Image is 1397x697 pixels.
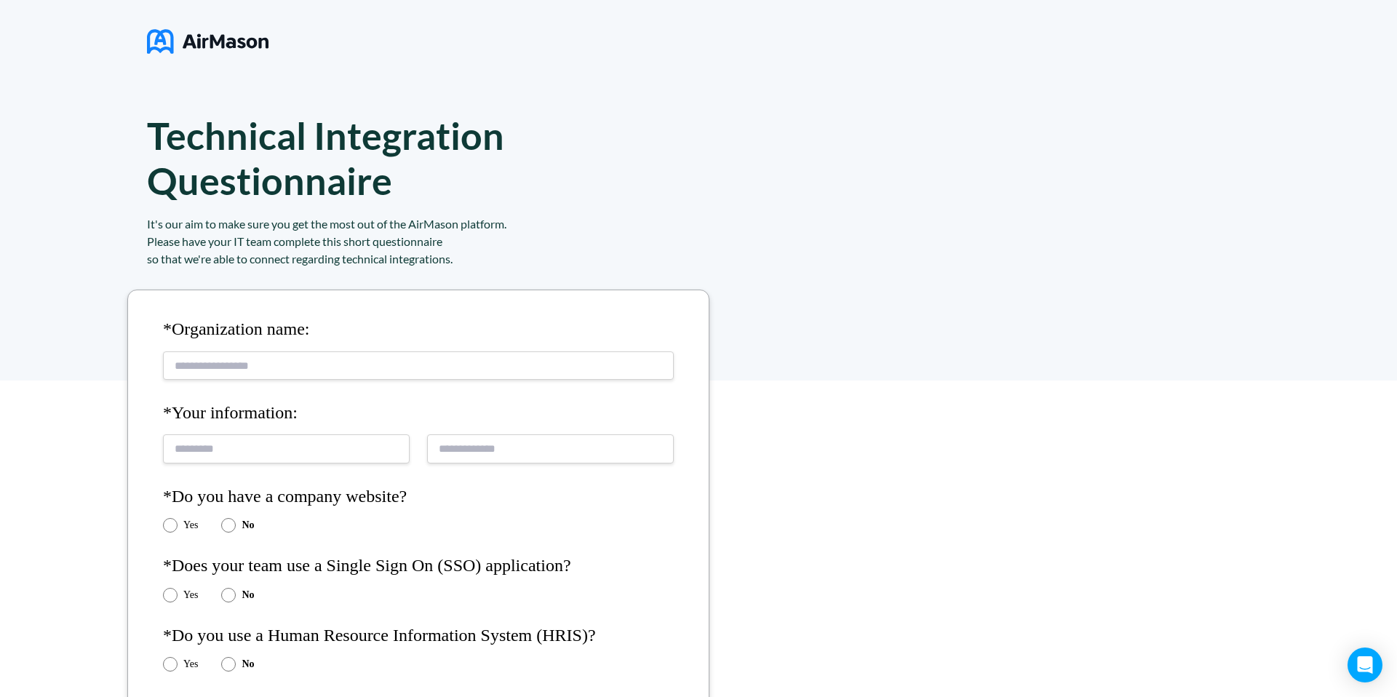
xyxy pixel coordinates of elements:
[242,658,254,670] label: No
[183,658,198,670] label: Yes
[147,233,744,250] div: Please have your IT team complete this short questionnaire
[1348,648,1382,682] div: Open Intercom Messenger
[147,215,744,233] div: It's our aim to make sure you get the most out of the AirMason platform.
[147,113,573,203] h1: Technical Integration Questionnaire
[242,519,254,531] label: No
[163,319,674,340] h4: *Organization name:
[147,250,744,268] div: so that we're able to connect regarding technical integrations.
[183,519,198,531] label: Yes
[163,403,674,423] h4: *Your information:
[242,589,254,601] label: No
[147,23,268,60] img: logo
[163,487,674,507] h4: *Do you have a company website?
[183,589,198,601] label: Yes
[163,556,674,576] h4: *Does your team use a Single Sign On (SSO) application?
[163,626,674,646] h4: *Do you use a Human Resource Information System (HRIS)?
